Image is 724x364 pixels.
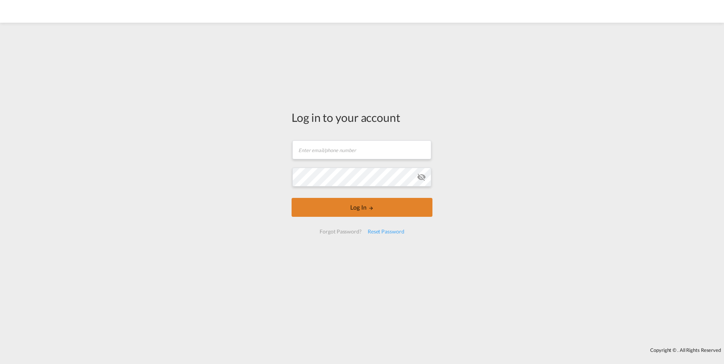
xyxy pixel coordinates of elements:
[365,225,407,238] div: Reset Password
[417,173,426,182] md-icon: icon-eye-off
[292,198,432,217] button: LOGIN
[317,225,364,238] div: Forgot Password?
[292,140,431,159] input: Enter email/phone number
[292,109,432,125] div: Log in to your account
